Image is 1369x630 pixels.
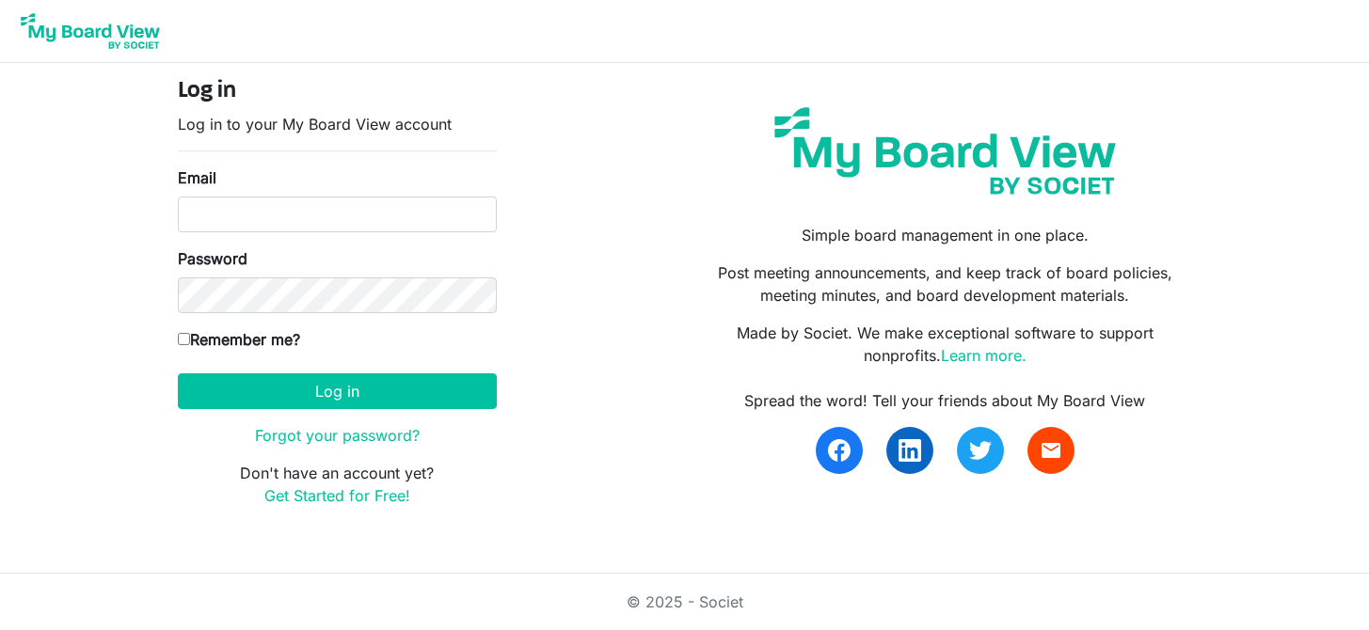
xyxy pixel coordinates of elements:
[627,592,743,611] a: © 2025 - Societ
[178,373,497,409] button: Log in
[178,333,190,345] input: Remember me?
[941,346,1027,365] a: Learn more.
[178,166,216,189] label: Email
[178,78,497,105] h4: Log in
[15,8,166,55] img: My Board View Logo
[178,113,497,135] p: Log in to your My Board View account
[178,247,247,270] label: Password
[899,439,921,462] img: linkedin.svg
[969,439,992,462] img: twitter.svg
[760,93,1130,209] img: my-board-view-societ.svg
[264,486,410,505] a: Get Started for Free!
[255,426,420,445] a: Forgot your password?
[698,224,1191,246] p: Simple board management in one place.
[828,439,851,462] img: facebook.svg
[698,261,1191,307] p: Post meeting announcements, and keep track of board policies, meeting minutes, and board developm...
[1040,439,1062,462] span: email
[1027,427,1075,474] a: email
[178,328,300,351] label: Remember me?
[698,389,1191,412] div: Spread the word! Tell your friends about My Board View
[698,322,1191,367] p: Made by Societ. We make exceptional software to support nonprofits.
[178,462,497,507] p: Don't have an account yet?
